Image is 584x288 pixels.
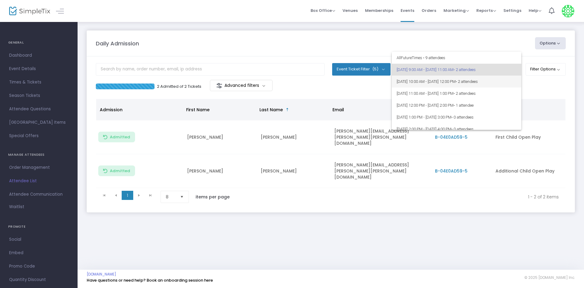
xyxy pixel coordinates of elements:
[454,91,476,96] span: • 2 attendees
[397,111,516,123] span: [DATE] 1:00 PM - [DATE] 3:00 PM
[397,64,516,76] span: [DATE] 9:00 AM - [DATE] 11:00 AM
[454,103,474,108] span: • 1 attendee
[456,79,478,84] span: • 2 attendees
[451,127,474,131] span: • 0 attendees
[454,67,476,72] span: • 2 attendees
[397,76,516,87] span: [DATE] 10:00 AM - [DATE] 12:00 PM
[397,99,516,111] span: [DATE] 12:00 PM - [DATE] 2:00 PM
[451,115,474,119] span: • 0 attendees
[397,52,516,64] span: All Future Times • 9 attendees
[397,87,516,99] span: [DATE] 11:00 AM - [DATE] 1:00 PM
[397,123,516,135] span: [DATE] 2:00 PM - [DATE] 4:00 PM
